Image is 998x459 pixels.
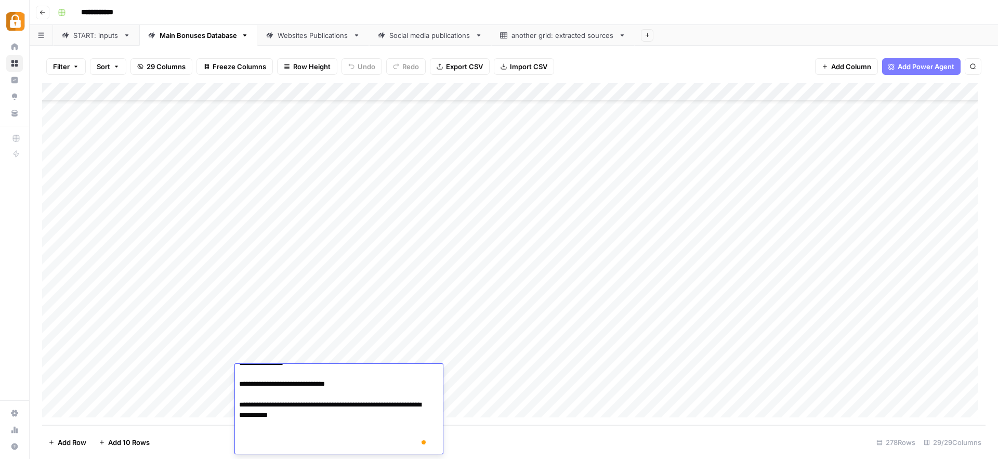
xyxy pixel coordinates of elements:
[277,58,337,75] button: Row Height
[494,58,554,75] button: Import CSV
[6,422,23,438] a: Usage
[491,25,635,46] a: another grid: extracted sources
[73,30,119,41] div: START: inputs
[342,58,382,75] button: Undo
[90,58,126,75] button: Sort
[6,8,23,34] button: Workspace: Adzz
[6,72,23,88] a: Insights
[920,434,986,451] div: 29/29 Columns
[6,88,23,105] a: Opportunities
[53,25,139,46] a: START: inputs
[6,55,23,72] a: Browse
[6,38,23,55] a: Home
[293,61,331,72] span: Row Height
[446,61,483,72] span: Export CSV
[139,25,257,46] a: Main Bonuses Database
[386,58,426,75] button: Redo
[882,58,961,75] button: Add Power Agent
[196,58,273,75] button: Freeze Columns
[58,437,86,448] span: Add Row
[53,61,70,72] span: Filter
[93,434,156,451] button: Add 10 Rows
[358,61,375,72] span: Undo
[108,437,150,448] span: Add 10 Rows
[6,105,23,122] a: Your Data
[6,12,25,31] img: Adzz Logo
[369,25,491,46] a: Social media publications
[130,58,192,75] button: 29 Columns
[898,61,954,72] span: Add Power Agent
[831,61,871,72] span: Add Column
[872,434,920,451] div: 278 Rows
[97,61,110,72] span: Sort
[213,61,266,72] span: Freeze Columns
[6,405,23,422] a: Settings
[278,30,349,41] div: Websites Publications
[46,58,86,75] button: Filter
[430,58,490,75] button: Export CSV
[511,30,614,41] div: another grid: extracted sources
[160,30,237,41] div: Main Bonuses Database
[6,438,23,455] button: Help + Support
[42,434,93,451] button: Add Row
[510,61,547,72] span: Import CSV
[389,30,471,41] div: Social media publications
[815,58,878,75] button: Add Column
[402,61,419,72] span: Redo
[147,61,186,72] span: 29 Columns
[257,25,369,46] a: Websites Publications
